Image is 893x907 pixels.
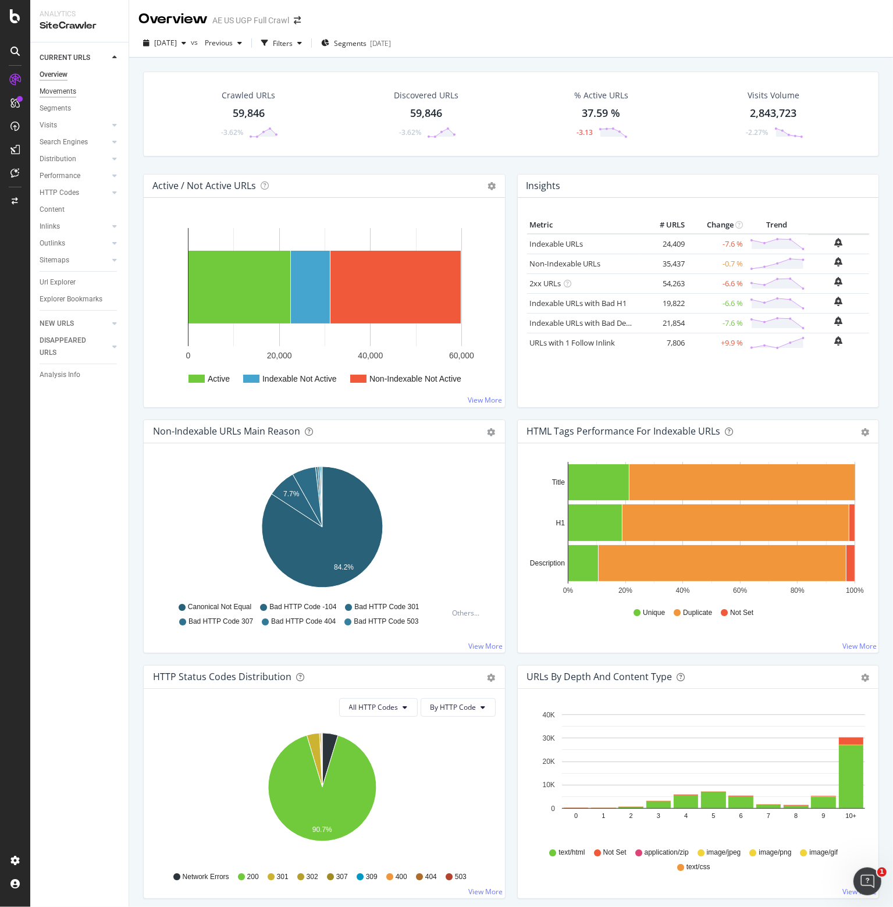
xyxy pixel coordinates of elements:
[530,278,561,289] a: 2xx URLs
[542,734,554,742] text: 30K
[40,254,69,266] div: Sitemaps
[40,254,109,266] a: Sitemaps
[730,608,753,618] span: Not Set
[40,52,109,64] a: CURRENT URLS
[641,273,688,293] td: 54,263
[40,237,109,250] a: Outlinks
[766,812,770,819] text: 7
[257,34,307,52] button: Filters
[455,872,467,882] span: 503
[552,478,565,486] text: Title
[688,234,746,254] td: -7.6 %
[794,812,798,819] text: 8
[551,805,555,813] text: 0
[271,617,336,627] span: Bad HTTP Code 404
[688,293,746,313] td: -6.6 %
[138,9,208,29] div: Overview
[40,293,120,305] a: Explorer Bookmarks
[707,848,741,858] span: image/jpeg
[40,102,71,115] div: Segments
[370,38,391,48] div: [DATE]
[399,127,421,137] div: -3.62%
[527,707,865,842] svg: A chart.
[530,239,584,249] a: Indexable URLs
[688,273,746,293] td: -6.6 %
[152,178,256,194] h4: Active / Not Active URLs
[410,106,442,121] div: 59,846
[40,19,119,33] div: SiteCrawler
[835,257,843,266] div: bell-plus
[40,102,120,115] a: Segments
[40,69,67,81] div: Overview
[354,602,419,612] span: Bad HTTP Code 301
[153,462,491,597] svg: A chart.
[835,277,843,286] div: bell-plus
[183,872,229,882] span: Network Errors
[40,52,90,64] div: CURRENT URLS
[40,369,80,381] div: Analysis Info
[688,254,746,273] td: -0.7 %
[421,698,496,717] button: By HTTP Code
[267,351,292,360] text: 20,000
[339,698,418,717] button: All HTTP Codes
[563,586,573,595] text: 0%
[746,127,769,137] div: -2.27%
[425,872,437,882] span: 404
[530,318,657,328] a: Indexable URLs with Bad Description
[154,38,177,48] span: 2025 Sep. 19th
[40,318,74,330] div: NEW URLS
[711,812,715,819] text: 5
[877,867,887,877] span: 1
[488,182,496,190] i: Options
[641,333,688,353] td: 7,806
[40,136,88,148] div: Search Engines
[469,887,503,897] a: View More
[810,848,838,858] span: image/gif
[40,293,102,305] div: Explorer Bookmarks
[643,608,665,618] span: Unique
[336,872,348,882] span: 307
[273,38,293,48] div: Filters
[527,671,673,682] div: URLs by Depth and Content Type
[835,238,843,247] div: bell-plus
[334,563,354,571] text: 84.2%
[618,586,632,595] text: 20%
[645,848,689,858] span: application/zip
[746,216,808,234] th: Trend
[138,34,191,52] button: [DATE]
[846,586,864,595] text: 100%
[40,276,120,289] a: Url Explorer
[526,178,561,194] h4: Insights
[582,106,620,121] div: 37.59 %
[188,617,253,627] span: Bad HTTP Code 307
[641,293,688,313] td: 19,822
[208,374,230,383] text: Active
[200,34,247,52] button: Previous
[40,170,80,182] div: Performance
[40,86,120,98] a: Movements
[835,316,843,326] div: bell-plus
[468,395,503,405] a: View More
[842,887,877,897] a: View More
[488,428,496,436] div: gear
[40,237,65,250] div: Outlinks
[821,812,825,819] text: 9
[369,374,461,383] text: Non-Indexable Not Active
[790,586,804,595] text: 80%
[469,641,503,651] a: View More
[527,216,641,234] th: Metric
[733,586,747,595] text: 60%
[574,812,578,819] text: 0
[530,258,601,269] a: Non-Indexable URLs
[40,170,109,182] a: Performance
[431,702,476,712] span: By HTTP Code
[556,519,565,527] text: H1
[449,351,474,360] text: 60,000
[40,86,76,98] div: Movements
[530,337,616,348] a: URLs with 1 Follow Inlink
[40,153,109,165] a: Distribution
[688,333,746,353] td: +9.9 %
[686,862,710,872] span: text/css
